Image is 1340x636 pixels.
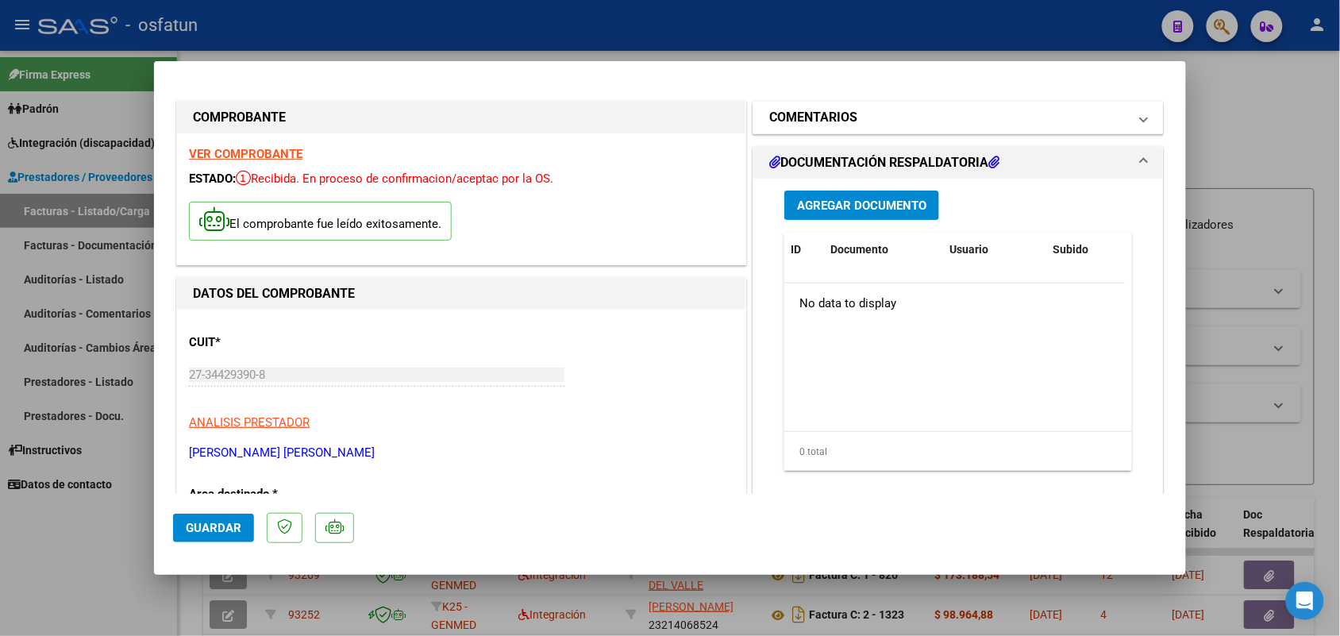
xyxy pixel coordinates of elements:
[189,202,452,241] p: El comprobante fue leído exitosamente.
[1286,582,1324,620] div: Open Intercom Messenger
[193,286,355,301] strong: DATOS DEL COMPROBANTE
[186,521,241,535] span: Guardar
[949,243,988,256] span: Usuario
[236,172,553,186] span: Recibida. En proceso de confirmacion/aceptac por la OS.
[784,432,1132,472] div: 0 total
[189,147,302,161] a: VER COMPROBANTE
[189,444,734,462] p: [PERSON_NAME] [PERSON_NAME]
[1046,233,1126,267] datatable-header-cell: Subido
[791,243,801,256] span: ID
[189,485,352,503] p: Area destinado *
[1053,243,1088,256] span: Subido
[753,179,1163,508] div: DOCUMENTACIÓN RESPALDATORIA
[189,172,236,186] span: ESTADO:
[753,147,1163,179] mat-expansion-panel-header: DOCUMENTACIÓN RESPALDATORIA
[830,243,888,256] span: Documento
[784,233,824,267] datatable-header-cell: ID
[173,514,254,542] button: Guardar
[824,233,943,267] datatable-header-cell: Documento
[753,102,1163,133] mat-expansion-panel-header: COMENTARIOS
[769,153,999,172] h1: DOCUMENTACIÓN RESPALDATORIA
[797,199,926,213] span: Agregar Documento
[189,415,310,430] span: ANALISIS PRESTADOR
[189,333,352,352] p: CUIT
[943,233,1046,267] datatable-header-cell: Usuario
[784,191,939,220] button: Agregar Documento
[784,283,1125,323] div: No data to display
[193,110,286,125] strong: COMPROBANTE
[769,108,857,127] h1: COMENTARIOS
